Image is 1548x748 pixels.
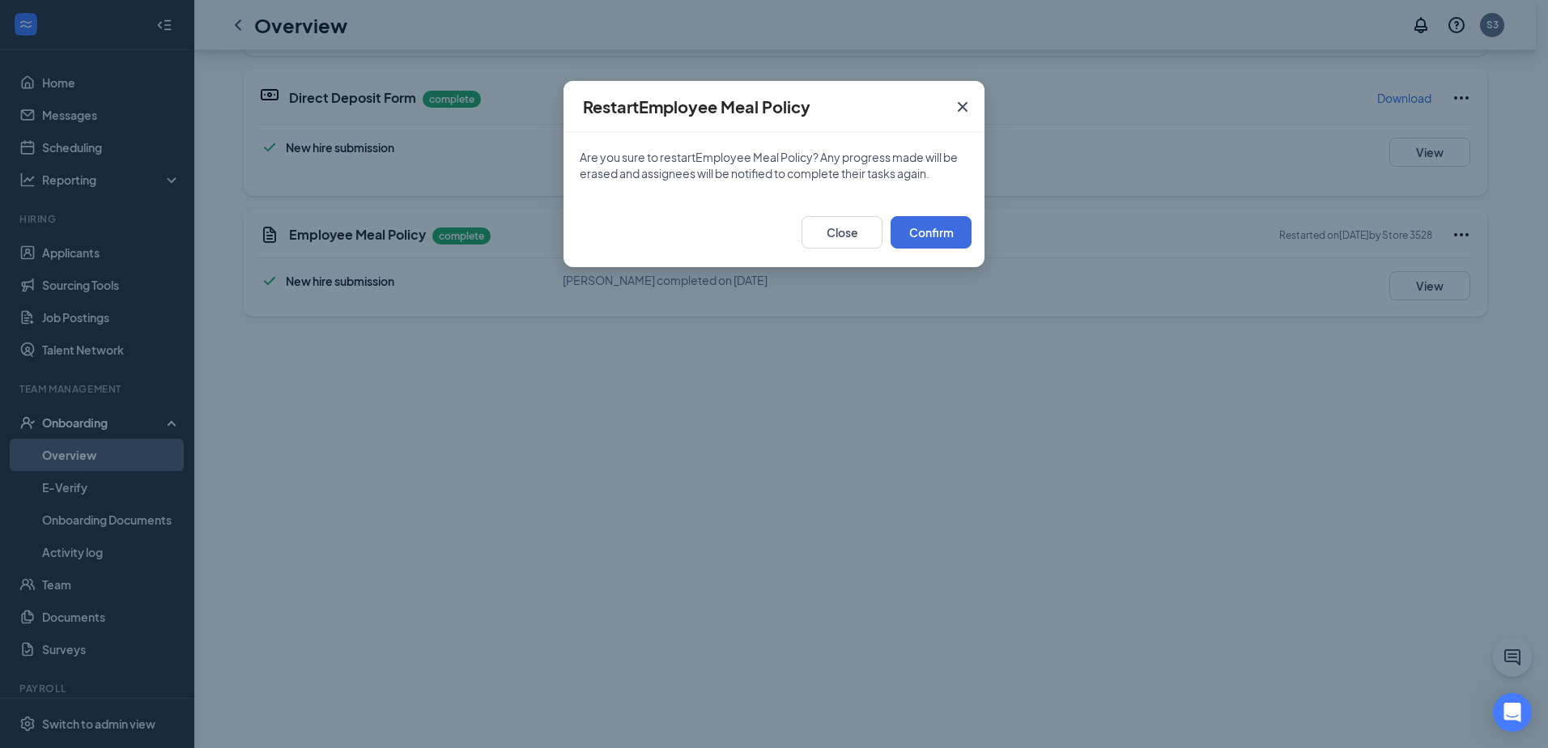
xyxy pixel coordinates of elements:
[580,149,968,181] p: Are you sure to restart Employee Meal Policy ? Any progress made will be erased and assignees wil...
[953,97,972,117] svg: Cross
[891,216,972,249] button: Confirm
[583,96,810,118] h4: Restart Employee Meal Policy
[1493,693,1532,732] div: Open Intercom Messenger
[802,216,882,249] button: Close
[941,81,985,133] button: Close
